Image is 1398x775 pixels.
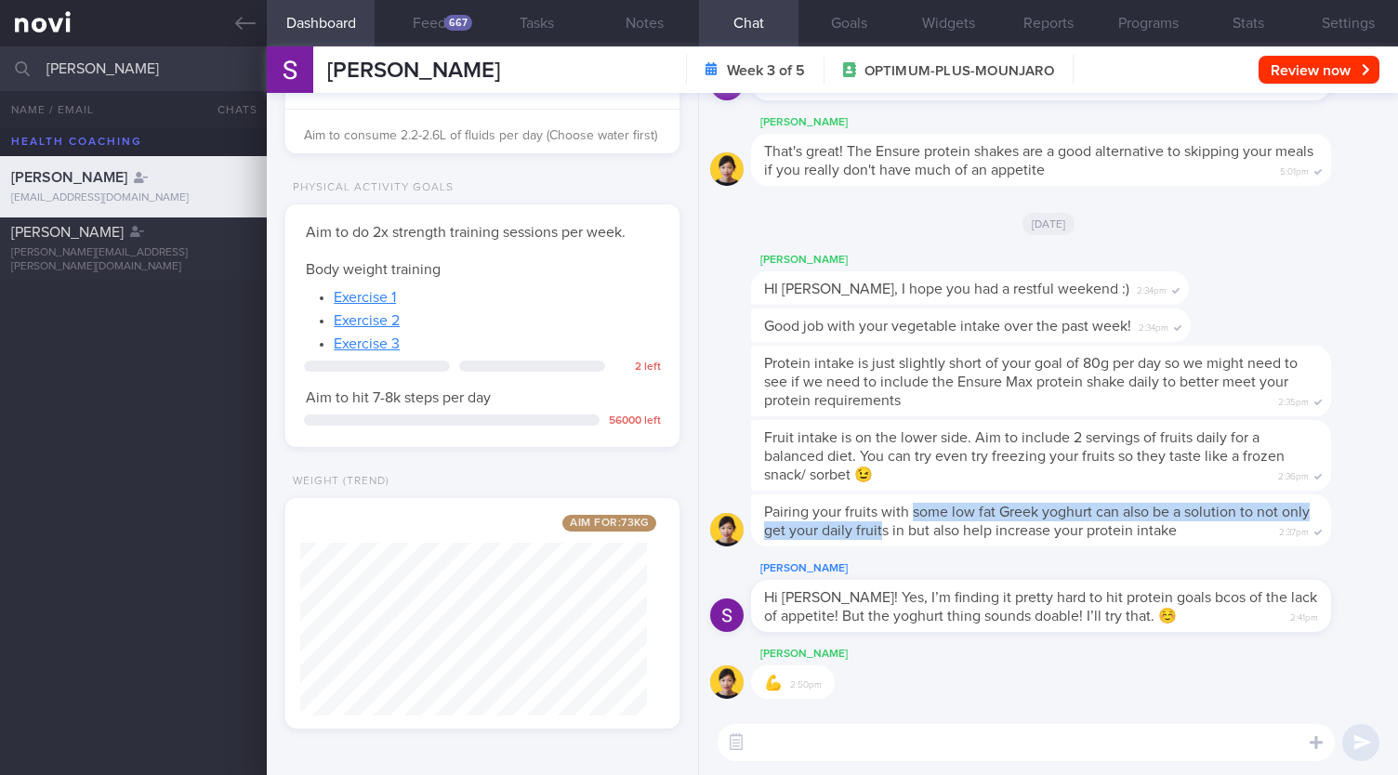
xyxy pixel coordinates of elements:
[764,319,1131,334] span: Good job with your vegetable intake over the past week!
[751,249,1245,271] div: [PERSON_NAME]
[790,674,822,691] span: 2:50pm
[1139,317,1168,335] span: 2:34pm
[444,15,472,31] div: 667
[11,225,124,240] span: [PERSON_NAME]
[764,676,783,690] span: 💪
[1022,213,1075,235] span: [DATE]
[306,390,491,405] span: Aim to hit 7-8k steps per day
[11,246,256,274] div: [PERSON_NAME][EMAIL_ADDRESS][PERSON_NAME][DOMAIN_NAME]
[751,558,1387,580] div: [PERSON_NAME]
[285,475,389,489] div: Weight (Trend)
[751,643,890,665] div: [PERSON_NAME]
[864,62,1054,81] span: OPTIMUM-PLUS-MOUNJARO
[334,290,396,305] a: Exercise 1
[1137,280,1167,297] span: 2:34pm
[614,361,661,374] div: 2 left
[764,144,1313,177] span: That's great! The Ensure protein shakes are a good alternative to skipping your meals if you real...
[562,515,656,532] span: Aim for: 73 kg
[1259,56,1379,84] button: Review now
[1278,466,1309,483] span: 2:36pm
[764,356,1298,408] span: Protein intake is just slightly short of your goal of 80g per day so we might need to see if we n...
[306,225,626,240] span: Aim to do 2x strength training sessions per week.
[1290,607,1318,624] span: 2:41pm
[727,61,805,80] strong: Week 3 of 5
[764,505,1310,538] span: Pairing your fruits with some low fat Greek yoghurt can also be a solution to not only get your d...
[11,170,127,185] span: [PERSON_NAME]
[1280,161,1309,178] span: 5:01pm
[192,91,267,128] button: Chats
[764,282,1129,296] span: HI [PERSON_NAME], I hope you had a restful weekend :)
[751,112,1387,134] div: [PERSON_NAME]
[1278,391,1309,409] span: 2:35pm
[285,181,454,195] div: Physical Activity Goals
[11,191,256,205] div: [EMAIL_ADDRESS][DOMAIN_NAME]
[334,336,400,351] a: Exercise 3
[304,129,657,142] span: Aim to consume 2.2-2.6L of fluids per day (Choose water first)
[1279,521,1309,539] span: 2:37pm
[764,430,1285,482] span: Fruit intake is on the lower side. Aim to include 2 servings of fruits daily for a balanced diet....
[306,262,441,277] span: Body weight training
[609,414,661,428] div: 56000 left
[327,59,500,82] span: [PERSON_NAME]
[334,313,400,328] a: Exercise 2
[764,590,1317,624] span: Hi [PERSON_NAME]! Yes, I’m finding it pretty hard to hit protein goals bcos of the lack of appeti...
